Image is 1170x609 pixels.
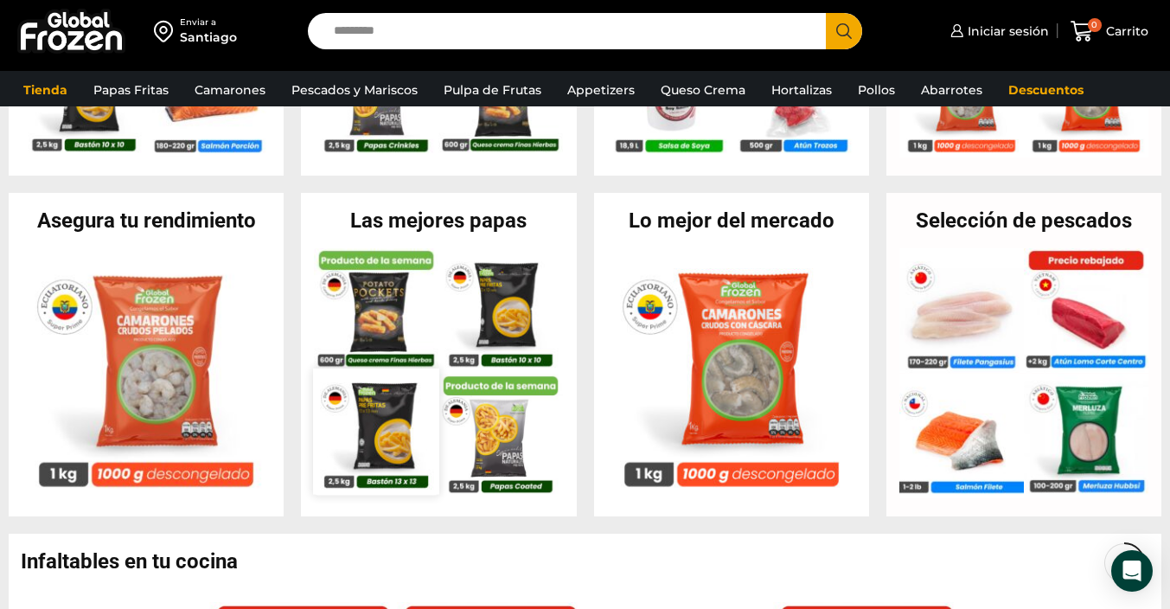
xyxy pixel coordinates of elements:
span: 0 [1088,18,1102,32]
span: Iniciar sesión [963,22,1049,40]
img: address-field-icon.svg [154,16,180,46]
button: Search button [826,13,862,49]
div: Open Intercom Messenger [1111,550,1153,592]
a: Pollos [849,74,904,106]
a: Pulpa de Frutas [435,74,550,106]
h2: Asegura tu rendimiento [9,210,284,231]
a: 0 Carrito [1066,11,1153,52]
h2: Infaltables en tu cocina [21,551,1161,572]
a: Descuentos [1000,74,1092,106]
h2: Lo mejor del mercado [594,210,869,231]
h2: Selección de pescados [886,210,1161,231]
a: Iniciar sesión [946,14,1049,48]
div: Enviar a [180,16,237,29]
a: Hortalizas [763,74,841,106]
a: Queso Crema [652,74,754,106]
div: Santiago [180,29,237,46]
span: Carrito [1102,22,1148,40]
a: Pescados y Mariscos [283,74,426,106]
a: Camarones [186,74,274,106]
a: Abarrotes [912,74,991,106]
h2: Las mejores papas [301,210,576,231]
a: Papas Fritas [85,74,177,106]
a: Appetizers [559,74,643,106]
a: Tienda [15,74,76,106]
